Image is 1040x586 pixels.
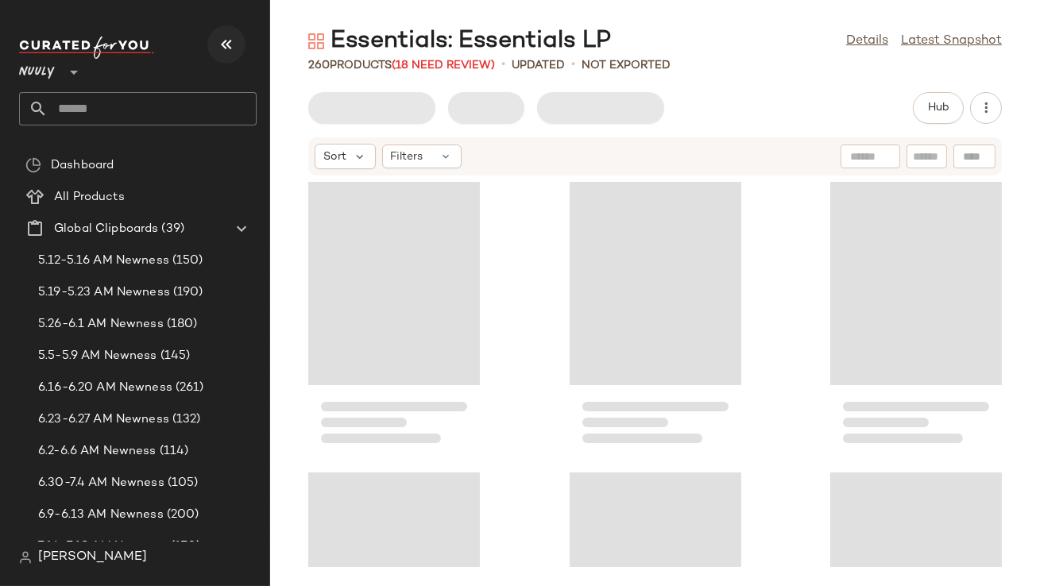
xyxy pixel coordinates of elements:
span: 260 [308,60,330,71]
img: svg%3e [25,157,41,173]
span: (145) [157,347,191,365]
p: updated [512,57,565,74]
span: Filters [391,148,423,165]
span: 6.16-6.20 AM Newness [38,379,172,397]
span: (170) [168,538,201,556]
span: Dashboard [51,156,114,175]
img: cfy_white_logo.C9jOOHJF.svg [19,37,154,59]
div: Loading... [570,179,741,457]
span: (132) [169,411,201,429]
div: Products [308,57,495,74]
span: 7.14-7.18 AM Newness [38,538,168,556]
span: 6.23-6.27 AM Newness [38,411,169,429]
span: 5.12-5.16 AM Newness [38,252,169,270]
span: • [501,56,505,75]
span: Nuuly [19,54,55,83]
span: Sort [323,148,346,165]
span: (105) [164,474,199,492]
span: 6.30-7.4 AM Newness [38,474,164,492]
span: (190) [170,283,203,302]
span: (114) [157,442,189,461]
span: 5.26-6.1 AM Newness [38,315,164,333]
span: 5.19-5.23 AM Newness [38,283,170,302]
span: 5.5-5.9 AM Newness [38,347,157,365]
span: 6.2-6.6 AM Newness [38,442,157,461]
span: [PERSON_NAME] [38,548,147,567]
img: svg%3e [19,551,32,564]
button: Hub [913,92,964,124]
img: svg%3e [308,33,324,49]
div: Loading... [308,179,480,457]
span: (180) [164,315,198,333]
span: • [571,56,575,75]
span: (261) [172,379,204,397]
span: (200) [164,506,199,524]
div: Essentials: Essentials LP [308,25,611,57]
span: Hub [927,102,949,114]
span: Global Clipboards [54,220,158,238]
span: (150) [169,252,203,270]
div: Loading... [830,179,1002,457]
a: Details [846,32,888,51]
a: Latest Snapshot [901,32,1002,51]
span: (18 Need Review) [392,60,495,71]
span: All Products [54,188,125,206]
span: (39) [158,220,184,238]
span: 6.9-6.13 AM Newness [38,506,164,524]
p: Not Exported [582,57,671,74]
